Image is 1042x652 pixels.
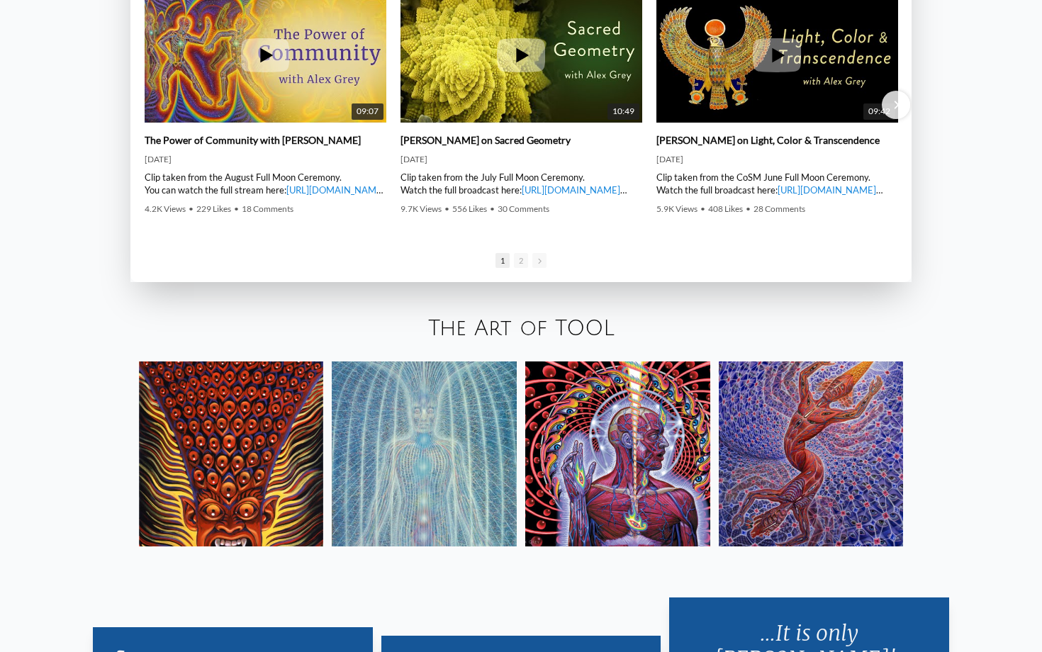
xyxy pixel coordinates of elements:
[428,317,615,340] a: The Art of TOOL
[656,134,880,147] a: [PERSON_NAME] on Light, Color & Transcendence
[495,253,510,268] span: Go to slide 1
[708,203,743,214] span: 408 Likes
[656,203,698,214] span: 5.9K Views
[746,203,751,214] span: •
[778,184,876,196] a: [URL][DOMAIN_NAME]
[145,171,386,196] div: Clip taken from the August Full Moon Ceremony. You can watch the full stream here: | [PERSON_NAME...
[400,203,442,214] span: 9.7K Views
[444,203,449,214] span: •
[498,203,549,214] span: 30 Comments
[242,203,293,214] span: 18 Comments
[452,203,487,214] span: 556 Likes
[490,203,495,214] span: •
[532,253,547,268] span: Go to next slide
[234,203,239,214] span: •
[352,103,383,120] span: 09:07
[607,103,639,120] span: 10:49
[145,154,386,165] div: [DATE]
[656,171,898,196] div: Clip taken from the CoSM June Full Moon Ceremony. Watch the full broadcast here: | [PERSON_NAME] ...
[400,171,642,196] div: Clip taken from the July Full Moon Ceremony. Watch the full broadcast here: | [PERSON_NAME] | ► W...
[196,203,231,214] span: 229 Likes
[882,91,910,119] div: Next slide
[700,203,705,214] span: •
[522,184,620,196] a: [URL][DOMAIN_NAME]
[400,134,571,147] a: [PERSON_NAME] on Sacred Geometry
[400,154,642,165] div: [DATE]
[286,184,385,196] a: [URL][DOMAIN_NAME]
[754,203,805,214] span: 28 Comments
[863,103,895,120] span: 09:42
[656,154,898,165] div: [DATE]
[145,134,361,147] a: The Power of Community with [PERSON_NAME]
[514,253,528,268] span: Go to slide 2
[145,203,186,214] span: 4.2K Views
[189,203,194,214] span: •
